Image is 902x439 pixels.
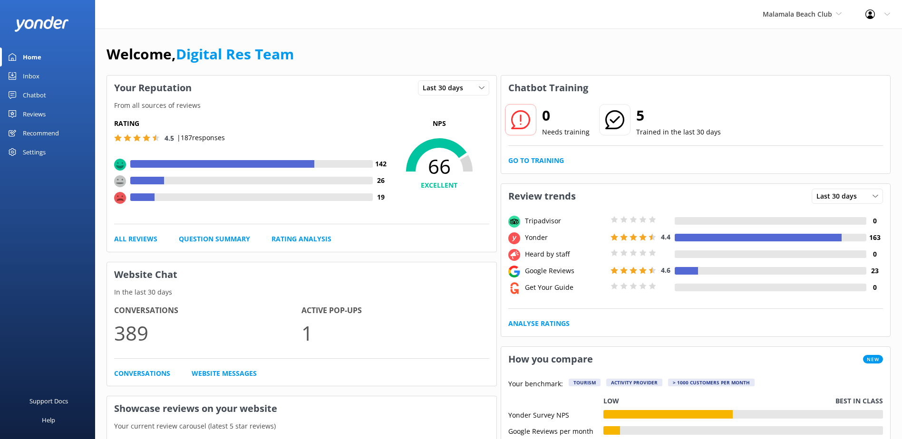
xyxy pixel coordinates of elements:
[107,43,294,66] h1: Welcome,
[177,133,225,143] p: | 187 responses
[636,127,721,137] p: Trained in the last 30 days
[29,391,68,410] div: Support Docs
[192,368,257,379] a: Website Messages
[107,421,496,431] p: Your current review carousel (latest 5 star reviews)
[373,175,389,186] h4: 26
[508,426,603,435] div: Google Reviews per month
[423,83,469,93] span: Last 30 days
[636,104,721,127] h2: 5
[23,86,46,105] div: Chatbot
[23,124,59,143] div: Recommend
[373,159,389,169] h4: 142
[866,249,883,259] h4: 0
[165,134,174,143] span: 4.5
[816,191,863,201] span: Last 30 days
[389,180,489,191] h4: EXCELLENT
[23,67,39,86] div: Inbox
[603,396,619,406] p: Low
[23,105,46,124] div: Reviews
[501,76,595,100] h3: Chatbot Training
[107,100,496,111] p: From all sources of reviews
[179,234,250,244] a: Question Summary
[668,379,755,386] div: > 1000 customers per month
[272,234,331,244] a: Rating Analysis
[523,282,608,293] div: Get Your Guide
[389,154,489,178] span: 66
[523,249,608,259] div: Heard by staff
[661,232,670,241] span: 4.4
[866,266,883,276] h4: 23
[835,396,883,406] p: Best in class
[389,118,489,129] p: NPS
[866,282,883,293] h4: 0
[508,410,603,419] div: Yonder Survey NPS
[523,266,608,276] div: Google Reviews
[606,379,662,386] div: Activity Provider
[569,379,601,386] div: Tourism
[501,184,583,209] h3: Review trends
[523,232,608,243] div: Yonder
[107,76,199,100] h3: Your Reputation
[107,287,496,297] p: In the last 30 days
[114,305,301,317] h4: Conversations
[508,318,570,329] a: Analyse Ratings
[14,16,69,32] img: yonder-white-logo.png
[508,155,564,166] a: Go to Training
[301,317,489,349] p: 1
[542,127,590,137] p: Needs training
[501,347,600,372] h3: How you compare
[23,48,41,67] div: Home
[23,143,46,162] div: Settings
[114,368,170,379] a: Conversations
[661,266,670,275] span: 4.6
[763,10,832,19] span: Malamala Beach Club
[176,44,294,64] a: Digital Res Team
[523,216,608,226] div: Tripadvisor
[866,216,883,226] h4: 0
[863,355,883,363] span: New
[42,410,55,429] div: Help
[301,305,489,317] h4: Active Pop-ups
[114,118,389,129] h5: Rating
[373,192,389,202] h4: 19
[508,379,563,390] p: Your benchmark:
[107,396,496,421] h3: Showcase reviews on your website
[114,234,157,244] a: All Reviews
[866,232,883,243] h4: 163
[542,104,590,127] h2: 0
[107,262,496,287] h3: Website Chat
[114,317,301,349] p: 389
